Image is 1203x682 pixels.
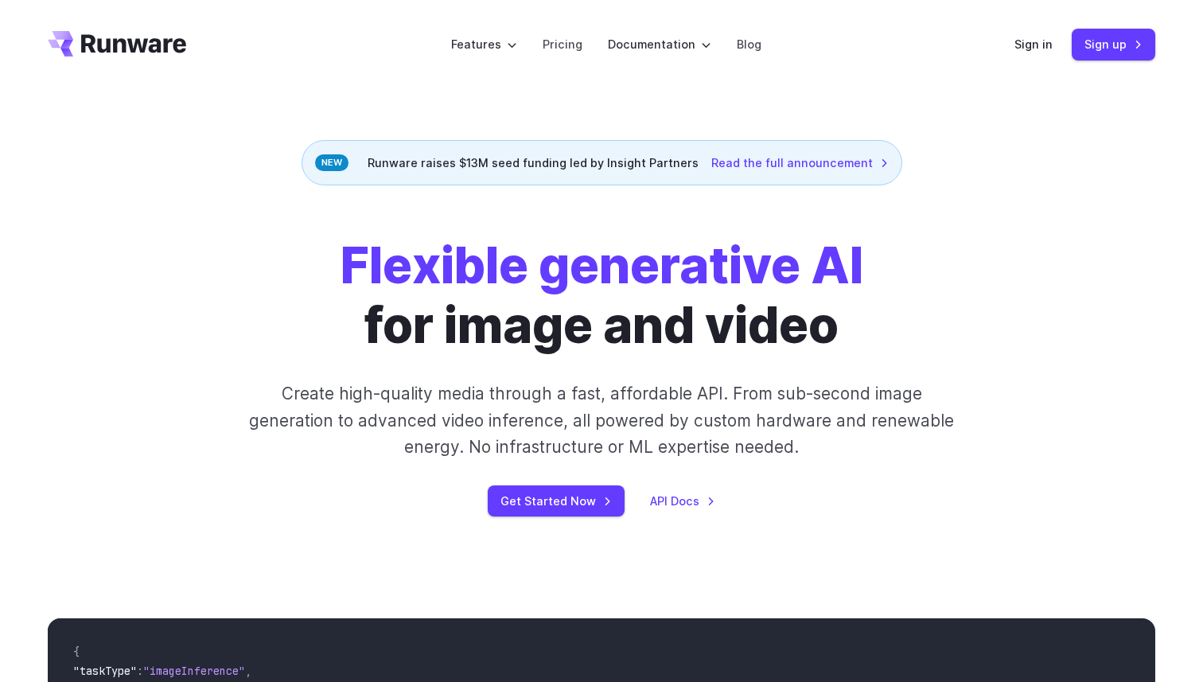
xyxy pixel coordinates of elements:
span: : [137,664,143,678]
a: API Docs [650,492,715,510]
a: Go to / [48,31,186,57]
strong: Flexible generative AI [341,236,863,295]
span: "imageInference" [143,664,245,678]
a: Sign in [1014,35,1053,53]
div: Runware raises $13M seed funding led by Insight Partners [302,140,902,185]
a: Sign up [1072,29,1155,60]
span: "taskType" [73,664,137,678]
p: Create high-quality media through a fast, affordable API. From sub-second image generation to adv... [247,380,956,460]
h1: for image and video [341,236,863,355]
a: Read the full announcement [711,154,889,172]
span: { [73,645,80,659]
label: Features [451,35,517,53]
a: Blog [737,35,761,53]
span: , [245,664,251,678]
a: Pricing [543,35,582,53]
a: Get Started Now [488,485,625,516]
label: Documentation [608,35,711,53]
